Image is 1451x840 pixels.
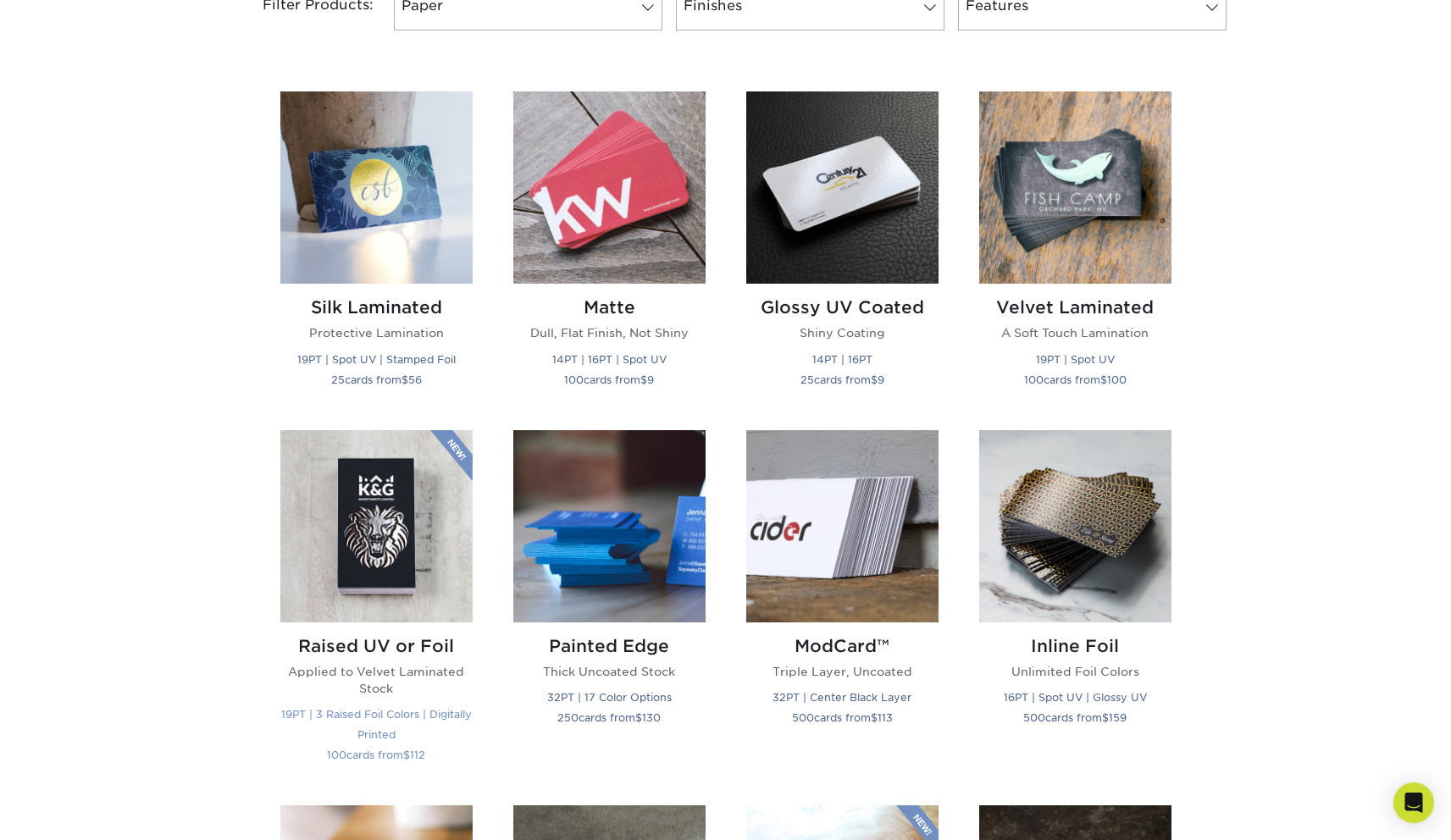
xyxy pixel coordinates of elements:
[327,749,425,761] small: cards from
[4,788,144,834] iframe: Google Customer Reviews
[513,91,706,409] a: Matte Business Cards Matte Dull, Flat Finish, Not Shiny 14PT | 16PT | Spot UV 100cards from$9
[297,353,456,366] small: 19PT | Spot UV | Stamped Foil
[979,430,1171,622] img: Inline Foil Business Cards
[280,91,473,284] img: Silk Laminated Business Cards
[280,430,473,622] img: Raised UV or Foil Business Cards
[979,324,1171,341] p: A Soft Touch Lamination
[1024,373,1127,386] small: cards from
[547,691,672,704] small: 32PT | 17 Color Options
[812,353,872,366] small: 14PT | 16PT
[408,373,422,386] span: 56
[746,430,939,786] a: ModCard™ Business Cards ModCard™ Triple Layer, Uncoated 32PT | Center Black Layer 500cards from$113
[746,324,939,341] p: Shiny Coating
[979,91,1171,409] a: Velvet Laminated Business Cards Velvet Laminated A Soft Touch Lamination 19PT | Spot UV 100cards ...
[552,353,667,366] small: 14PT | 16PT | Spot UV
[1023,711,1127,724] small: cards from
[430,430,473,481] img: New Product
[327,749,346,761] span: 100
[280,663,473,698] p: Applied to Velvet Laminated Stock
[800,373,814,386] span: 25
[280,430,473,786] a: Raised UV or Foil Business Cards Raised UV or Foil Applied to Velvet Laminated Stock 19PT | 3 Rai...
[878,711,893,724] span: 113
[746,663,939,680] p: Triple Layer, Uncoated
[513,91,706,284] img: Matte Business Cards
[979,297,1171,318] h2: Velvet Laminated
[871,373,878,386] span: $
[640,373,647,386] span: $
[557,711,579,724] span: 250
[792,711,814,724] span: 500
[647,373,654,386] span: 9
[1004,691,1147,704] small: 16PT | Spot UV | Glossy UV
[1100,373,1107,386] span: $
[280,324,473,341] p: Protective Lamination
[331,373,345,386] span: 25
[280,91,473,409] a: Silk Laminated Business Cards Silk Laminated Protective Lamination 19PT | Spot UV | Stamped Foil ...
[281,708,472,741] small: 19PT | 3 Raised Foil Colors | Digitally Printed
[513,297,706,318] h2: Matte
[513,663,706,680] p: Thick Uncoated Stock
[1107,373,1127,386] span: 100
[280,297,473,318] h2: Silk Laminated
[1109,711,1127,724] span: 159
[800,373,884,386] small: cards from
[513,324,706,341] p: Dull, Flat Finish, Not Shiny
[1024,373,1044,386] span: 100
[410,749,425,761] span: 112
[979,663,1171,680] p: Unlimited Foil Colors
[792,711,893,724] small: cards from
[280,636,473,656] h2: Raised UV or Foil
[746,297,939,318] h2: Glossy UV Coated
[871,711,878,724] span: $
[1023,711,1045,724] span: 500
[1102,711,1109,724] span: $
[403,749,410,761] span: $
[557,711,661,724] small: cards from
[564,373,654,386] small: cards from
[773,691,911,704] small: 32PT | Center Black Layer
[746,636,939,656] h2: ModCard™
[513,636,706,656] h2: Painted Edge
[746,430,939,622] img: ModCard™ Business Cards
[513,430,706,786] a: Painted Edge Business Cards Painted Edge Thick Uncoated Stock 32PT | 17 Color Options 250cards fr...
[979,430,1171,786] a: Inline Foil Business Cards Inline Foil Unlimited Foil Colors 16PT | Spot UV | Glossy UV 500cards ...
[878,373,884,386] span: 9
[746,91,939,284] img: Glossy UV Coated Business Cards
[513,430,706,622] img: Painted Edge Business Cards
[1393,782,1434,823] div: Open Intercom Messenger
[635,711,642,724] span: $
[1036,353,1115,366] small: 19PT | Spot UV
[642,711,661,724] span: 130
[979,636,1171,656] h2: Inline Foil
[979,91,1171,284] img: Velvet Laminated Business Cards
[331,373,422,386] small: cards from
[746,91,939,409] a: Glossy UV Coated Business Cards Glossy UV Coated Shiny Coating 14PT | 16PT 25cards from$9
[564,373,584,386] span: 100
[402,373,408,386] span: $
